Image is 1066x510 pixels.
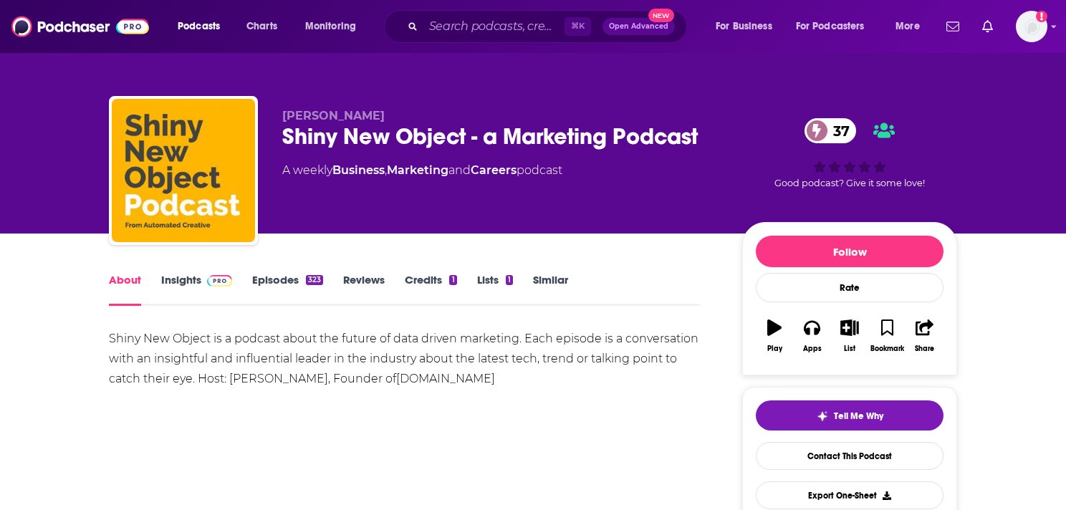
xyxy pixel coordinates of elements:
a: Contact This Podcast [756,442,943,470]
a: Charts [237,15,286,38]
button: open menu [787,15,885,38]
span: Logged in as kkitamorn [1016,11,1047,42]
button: Share [906,310,943,362]
span: Good podcast? Give it some love! [774,178,925,188]
a: Lists1 [477,273,513,306]
a: Credits1 [405,273,456,306]
div: Play [767,345,782,353]
span: Podcasts [178,16,220,37]
div: 1 [506,275,513,285]
button: Play [756,310,793,362]
a: Careers [471,163,517,177]
a: About [109,273,141,306]
a: InsightsPodchaser Pro [161,273,232,306]
span: Open Advanced [609,23,668,30]
svg: Add a profile image [1036,11,1047,22]
button: open menu [706,15,790,38]
button: List [831,310,868,362]
span: 37 [819,118,857,143]
div: Search podcasts, credits, & more... [398,10,701,43]
a: 37 [805,118,857,143]
img: User Profile [1016,11,1047,42]
span: Charts [246,16,277,37]
a: Marketing [387,163,448,177]
div: 323 [306,275,323,285]
span: and [448,163,471,177]
a: Reviews [343,273,385,306]
span: , [385,163,387,177]
a: [DOMAIN_NAME] [396,372,495,385]
span: More [895,16,920,37]
button: Bookmark [868,310,906,362]
img: tell me why sparkle [817,410,828,422]
div: 37Good podcast? Give it some love! [742,109,957,198]
span: Tell Me Why [834,410,883,422]
img: Shiny New Object - a Marketing Podcast [112,99,255,242]
span: ⌘ K [565,17,591,36]
a: Show notifications dropdown [976,14,999,39]
a: Show notifications dropdown [941,14,965,39]
button: open menu [295,15,375,38]
div: List [844,345,855,353]
span: [PERSON_NAME] [282,109,385,122]
div: Shiny New Object is a podcast about the future of data driven marketing. Each episode is a conver... [109,329,700,389]
button: tell me why sparkleTell Me Why [756,400,943,430]
a: Business [332,163,385,177]
span: New [648,9,674,22]
span: Monitoring [305,16,356,37]
button: Show profile menu [1016,11,1047,42]
div: A weekly podcast [282,162,562,179]
img: Podchaser - Follow, Share and Rate Podcasts [11,13,149,40]
a: Episodes323 [252,273,323,306]
div: Share [915,345,934,353]
button: Export One-Sheet [756,481,943,509]
div: Bookmark [870,345,904,353]
button: open menu [885,15,938,38]
img: Podchaser Pro [207,275,232,287]
span: For Business [716,16,772,37]
input: Search podcasts, credits, & more... [423,15,565,38]
div: Rate [756,273,943,302]
button: Apps [793,310,830,362]
button: Follow [756,236,943,267]
div: 1 [449,275,456,285]
button: open menu [168,15,239,38]
button: Open AdvancedNew [602,18,675,35]
a: Similar [533,273,568,306]
div: Apps [803,345,822,353]
span: For Podcasters [796,16,865,37]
